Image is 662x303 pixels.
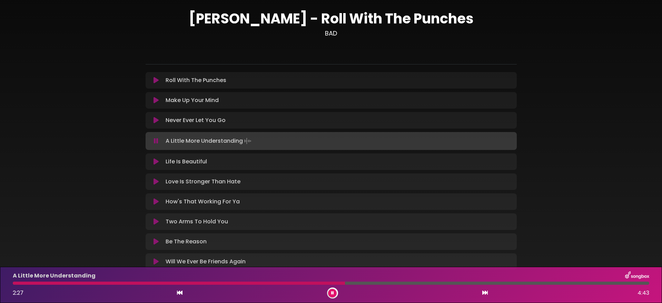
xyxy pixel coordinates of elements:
[166,158,207,166] p: Life Is Beautiful
[146,30,517,37] h3: BAD
[625,271,649,280] img: songbox-logo-white.png
[166,116,226,124] p: Never Ever Let You Go
[13,289,23,297] span: 2:27
[166,198,240,206] p: How's That Working For Ya
[166,178,240,186] p: Love Is Stronger Than Hate
[146,10,517,27] h1: [PERSON_NAME] - Roll With The Punches
[166,136,253,146] p: A Little More Understanding
[13,272,96,280] p: A Little More Understanding
[243,136,253,146] img: waveform4.gif
[166,218,228,226] p: Two Arms To Hold You
[638,289,649,297] span: 4:43
[166,76,226,84] p: Roll With The Punches
[166,96,219,104] p: Make Up Your Mind
[166,238,207,246] p: Be The Reason
[166,257,246,266] p: Will We Ever Be Friends Again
